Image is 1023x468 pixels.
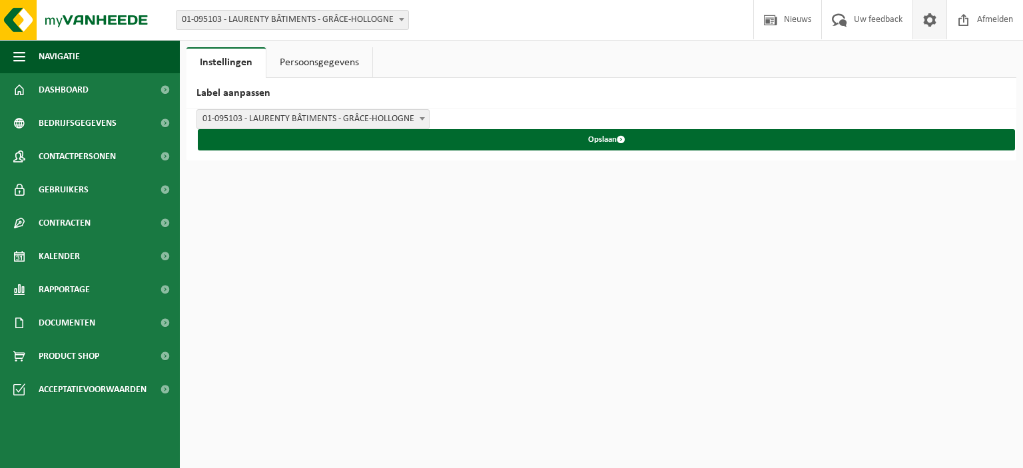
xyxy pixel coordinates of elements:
span: Contactpersonen [39,140,116,173]
span: Rapportage [39,273,90,306]
span: Acceptatievoorwaarden [39,373,147,406]
span: Kalender [39,240,80,273]
span: Documenten [39,306,95,340]
span: Navigatie [39,40,80,73]
button: Opslaan [198,129,1015,150]
h2: Label aanpassen [186,78,1016,109]
span: 01-095103 - LAURENTY BÂTIMENTS - GRÂCE-HOLLOGNE [176,10,409,30]
span: 01-095103 - LAURENTY BÂTIMENTS - GRÂCE-HOLLOGNE [176,11,408,29]
span: Dashboard [39,73,89,107]
span: 01-095103 - LAURENTY BÂTIMENTS - GRÂCE-HOLLOGNE [197,110,429,128]
a: Instellingen [186,47,266,78]
span: Contracten [39,206,91,240]
a: Persoonsgegevens [266,47,372,78]
span: Bedrijfsgegevens [39,107,117,140]
span: Gebruikers [39,173,89,206]
span: 01-095103 - LAURENTY BÂTIMENTS - GRÂCE-HOLLOGNE [196,109,430,129]
span: Product Shop [39,340,99,373]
